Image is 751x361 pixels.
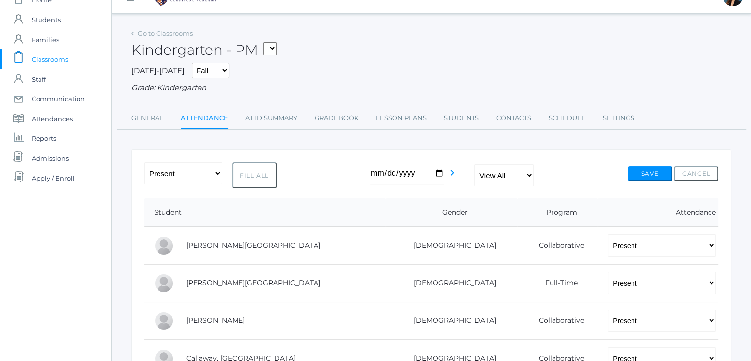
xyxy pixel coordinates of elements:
a: Settings [603,108,634,128]
a: General [131,108,163,128]
a: Students [444,108,479,128]
a: [PERSON_NAME] [186,316,245,325]
span: Students [32,10,61,30]
td: [DEMOGRAPHIC_DATA] [386,227,518,265]
a: [PERSON_NAME][GEOGRAPHIC_DATA] [186,241,320,250]
span: Communication [32,89,85,109]
h2: Kindergarten - PM [131,43,277,58]
span: Admissions [32,148,69,168]
a: chevron_right [446,171,458,180]
a: Attendance [181,108,228,130]
th: Gender [386,198,518,227]
button: Save [628,166,672,181]
div: Grade: Kindergarten [131,82,731,93]
span: Apply / Enroll [32,168,75,188]
td: Collaborative [517,227,598,265]
i: chevron_right [446,167,458,179]
a: Attd Summary [245,108,297,128]
th: Student [144,198,386,227]
td: Collaborative [517,302,598,340]
td: Full-Time [517,265,598,302]
th: Program [517,198,598,227]
th: Attendance [598,198,718,227]
button: Fill All [232,162,277,188]
div: Lee Blasman [154,311,174,331]
span: Reports [32,129,56,148]
span: Classrooms [32,49,68,69]
button: Cancel [674,166,718,181]
a: Contacts [496,108,531,128]
a: Schedule [549,108,586,128]
div: Jordan Bell [154,273,174,293]
div: Charlotte Bair [154,236,174,256]
span: Families [32,30,59,49]
span: [DATE]-[DATE] [131,66,185,75]
a: Gradebook [315,108,358,128]
a: Go to Classrooms [138,29,193,37]
span: Staff [32,69,46,89]
a: [PERSON_NAME][GEOGRAPHIC_DATA] [186,278,320,287]
span: Attendances [32,109,73,129]
td: [DEMOGRAPHIC_DATA] [386,265,518,302]
td: [DEMOGRAPHIC_DATA] [386,302,518,340]
a: Lesson Plans [376,108,427,128]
